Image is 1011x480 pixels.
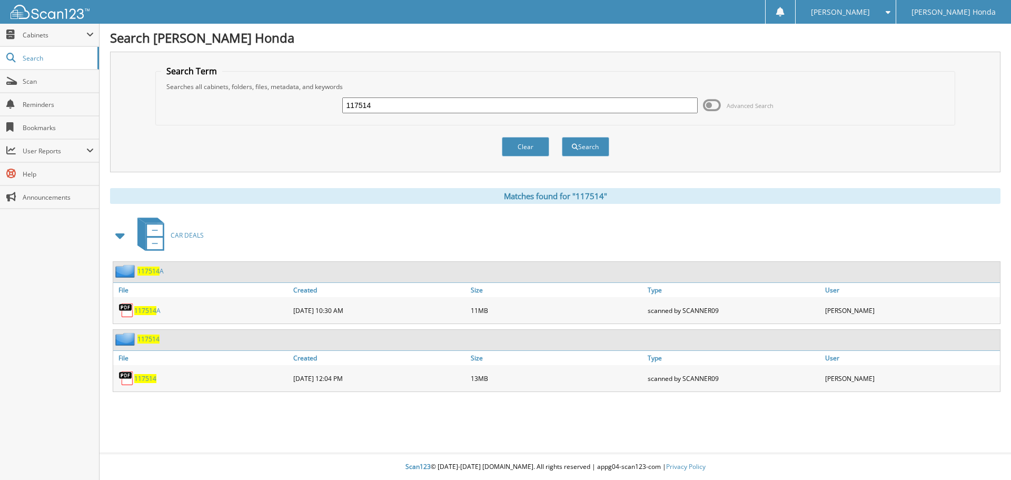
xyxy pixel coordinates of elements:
[666,462,706,471] a: Privacy Policy
[811,9,870,15] span: [PERSON_NAME]
[468,283,646,297] a: Size
[161,82,950,91] div: Searches all cabinets, folders, files, metadata, and keywords
[110,188,1000,204] div: Matches found for "117514"
[131,214,204,256] a: CAR DEALS
[822,351,1000,365] a: User
[645,283,822,297] a: Type
[822,283,1000,297] a: User
[134,306,156,315] span: 117514
[562,137,609,156] button: Search
[468,300,646,321] div: 11MB
[645,351,822,365] a: Type
[118,302,134,318] img: PDF.png
[23,193,94,202] span: Announcements
[171,231,204,240] span: CAR DEALS
[291,368,468,389] div: [DATE] 12:04 PM
[110,29,1000,46] h1: Search [PERSON_NAME] Honda
[405,462,431,471] span: Scan123
[822,368,1000,389] div: [PERSON_NAME]
[822,300,1000,321] div: [PERSON_NAME]
[23,54,92,63] span: Search
[115,265,137,278] img: folder2.png
[137,267,164,276] a: 117514A
[113,351,291,365] a: File
[137,335,160,344] a: 117514
[161,65,222,77] legend: Search Term
[958,429,1011,480] iframe: Chat Widget
[11,5,90,19] img: scan123-logo-white.svg
[291,300,468,321] div: [DATE] 10:30 AM
[118,370,134,386] img: PDF.png
[911,9,996,15] span: [PERSON_NAME] Honda
[100,454,1011,480] div: © [DATE]-[DATE] [DOMAIN_NAME]. All rights reserved | appg04-scan123-com |
[23,100,94,109] span: Reminders
[23,170,94,179] span: Help
[23,123,94,132] span: Bookmarks
[113,283,291,297] a: File
[23,31,86,40] span: Cabinets
[115,332,137,346] img: folder2.png
[291,283,468,297] a: Created
[137,267,160,276] span: 117514
[468,351,646,365] a: Size
[468,368,646,389] div: 13MB
[134,374,156,383] a: 117514
[23,146,86,155] span: User Reports
[727,102,774,110] span: Advanced Search
[134,306,161,315] a: 117514A
[645,368,822,389] div: scanned by SCANNER09
[291,351,468,365] a: Created
[502,137,549,156] button: Clear
[23,77,94,86] span: Scan
[645,300,822,321] div: scanned by SCANNER09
